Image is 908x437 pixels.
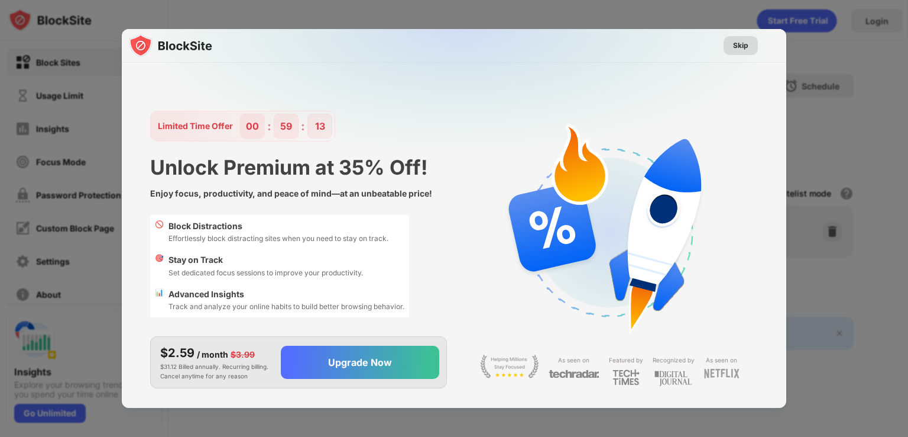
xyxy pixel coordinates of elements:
div: As seen on [706,355,737,366]
img: gradient.svg [129,29,793,264]
div: $2.59 [160,344,194,362]
div: Set dedicated focus sessions to improve your productivity. [168,267,363,278]
div: / month [197,348,228,361]
div: Track and analyze your online habits to build better browsing behavior. [168,301,404,312]
div: $3.99 [231,348,255,361]
div: Advanced Insights [168,288,404,301]
img: light-techtimes.svg [612,369,640,385]
div: Upgrade Now [328,356,392,368]
div: 🎯 [155,253,164,278]
div: As seen on [558,355,589,366]
img: light-stay-focus.svg [480,355,539,378]
img: light-netflix.svg [704,369,740,378]
div: Featured by [609,355,643,366]
div: Recognized by [653,355,695,366]
div: Skip [733,40,748,52]
img: light-techradar.svg [549,369,599,379]
div: $31.12 Billed annually. Recurring billing. Cancel anytime for any reason [160,344,271,381]
img: light-digital-journal.svg [654,369,692,388]
div: 📊 [155,288,164,313]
